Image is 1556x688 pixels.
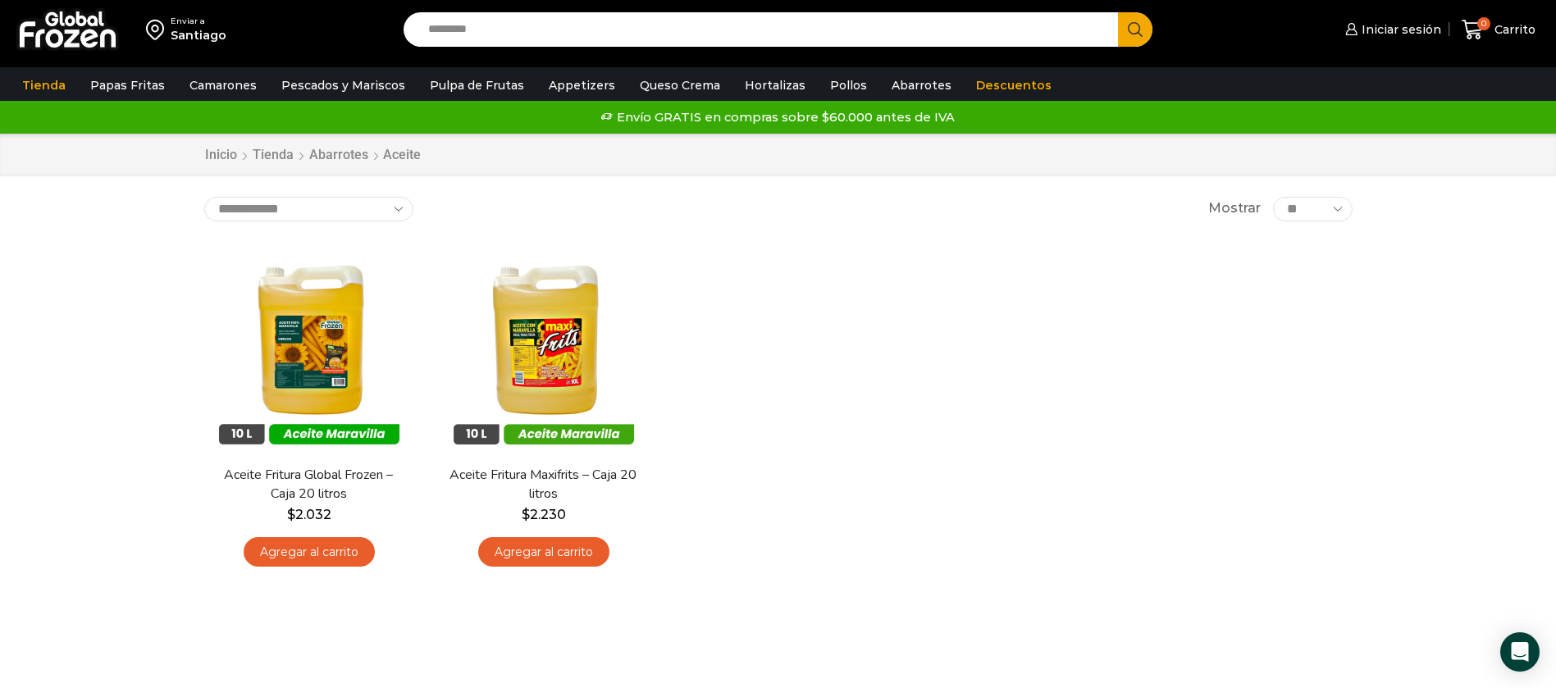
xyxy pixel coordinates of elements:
h1: Aceite [383,147,421,162]
a: Pescados y Mariscos [273,70,413,101]
a: Pulpa de Frutas [422,70,532,101]
bdi: 2.230 [522,507,566,522]
a: Agregar al carrito: “Aceite Fritura Maxifrits - Caja 20 litros” [478,537,609,567]
a: Aceite Fritura Maxifrits – Caja 20 litros [449,466,637,503]
a: Tienda [252,146,294,165]
a: Pollos [822,70,875,101]
span: 0 [1477,17,1490,30]
a: 0 Carrito [1458,11,1540,49]
bdi: 2.032 [287,507,331,522]
a: Agregar al carrito: “Aceite Fritura Global Frozen – Caja 20 litros” [244,537,375,567]
span: Mostrar [1208,199,1261,218]
a: Tienda [14,70,74,101]
a: Abarrotes [883,70,960,101]
div: Enviar a [171,16,226,27]
a: Iniciar sesión [1341,13,1441,46]
a: Descuentos [968,70,1060,101]
a: Inicio [204,146,238,165]
a: Queso Crema [632,70,728,101]
a: Abarrotes [308,146,369,165]
button: Search button [1118,12,1152,47]
span: $ [287,507,295,522]
a: Hortalizas [737,70,814,101]
span: $ [522,507,530,522]
div: Santiago [171,27,226,43]
a: Aceite Fritura Global Frozen – Caja 20 litros [214,466,403,503]
nav: Breadcrumb [204,146,421,165]
a: Camarones [181,70,265,101]
a: Papas Fritas [82,70,173,101]
span: Iniciar sesión [1358,21,1441,38]
select: Pedido de la tienda [204,197,413,221]
a: Appetizers [541,70,623,101]
img: address-field-icon.svg [146,16,171,43]
span: Carrito [1490,21,1535,38]
div: Open Intercom Messenger [1500,632,1540,672]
